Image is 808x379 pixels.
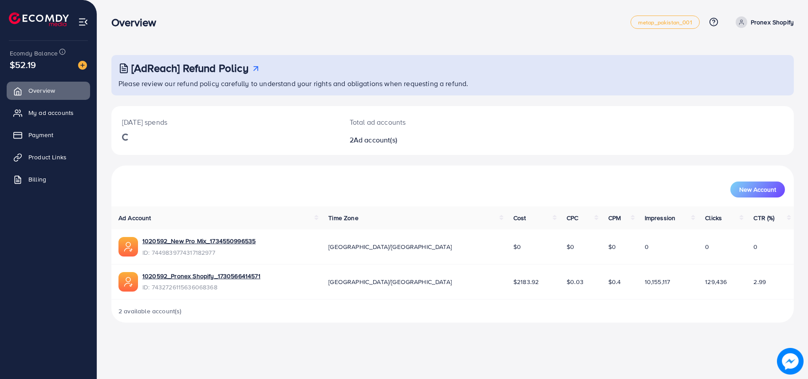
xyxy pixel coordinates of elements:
[354,135,397,145] span: Ad account(s)
[608,213,621,222] span: CPM
[10,58,36,71] span: $52.19
[705,242,709,251] span: 0
[28,130,53,139] span: Payment
[567,242,574,251] span: $0
[28,86,55,95] span: Overview
[142,283,260,292] span: ID: 7432726115636068368
[751,17,794,28] p: Pronex Shopify
[645,277,670,286] span: 10,155,117
[739,186,776,193] span: New Account
[118,237,138,257] img: ic-ads-acc.e4c84228.svg
[142,248,256,257] span: ID: 7449839774317182977
[10,49,58,58] span: Ecomdy Balance
[777,348,804,375] img: image
[78,17,88,27] img: menu
[753,213,774,222] span: CTR (%)
[9,12,69,26] img: logo
[7,82,90,99] a: Overview
[328,277,452,286] span: [GEOGRAPHIC_DATA]/[GEOGRAPHIC_DATA]
[118,78,788,89] p: Please review our refund policy carefully to understand your rights and obligations when requesti...
[7,126,90,144] a: Payment
[7,170,90,188] a: Billing
[131,62,248,75] h3: [AdReach] Refund Policy
[705,213,722,222] span: Clicks
[753,242,757,251] span: 0
[328,213,358,222] span: Time Zone
[638,20,692,25] span: metap_pakistan_001
[118,272,138,292] img: ic-ads-acc.e4c84228.svg
[350,136,499,144] h2: 2
[567,277,583,286] span: $0.03
[753,277,766,286] span: 2.99
[28,153,67,162] span: Product Links
[608,242,616,251] span: $0
[118,307,182,316] span: 2 available account(s)
[142,237,256,245] a: 1020592_New Pro Mix_1734550996535
[78,61,87,70] img: image
[7,104,90,122] a: My ad accounts
[7,148,90,166] a: Product Links
[122,117,328,127] p: [DATE] spends
[28,108,74,117] span: My ad accounts
[567,213,578,222] span: CPC
[645,213,676,222] span: Impression
[631,16,700,29] a: metap_pakistan_001
[328,242,452,251] span: [GEOGRAPHIC_DATA]/[GEOGRAPHIC_DATA]
[513,277,539,286] span: $2183.92
[142,272,260,280] a: 1020592_Pronex Shopify_1730566414571
[730,182,785,197] button: New Account
[118,213,151,222] span: Ad Account
[513,213,526,222] span: Cost
[350,117,499,127] p: Total ad accounts
[732,16,794,28] a: Pronex Shopify
[28,175,46,184] span: Billing
[608,277,621,286] span: $0.4
[705,277,727,286] span: 129,436
[645,242,649,251] span: 0
[513,242,521,251] span: $0
[111,16,163,29] h3: Overview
